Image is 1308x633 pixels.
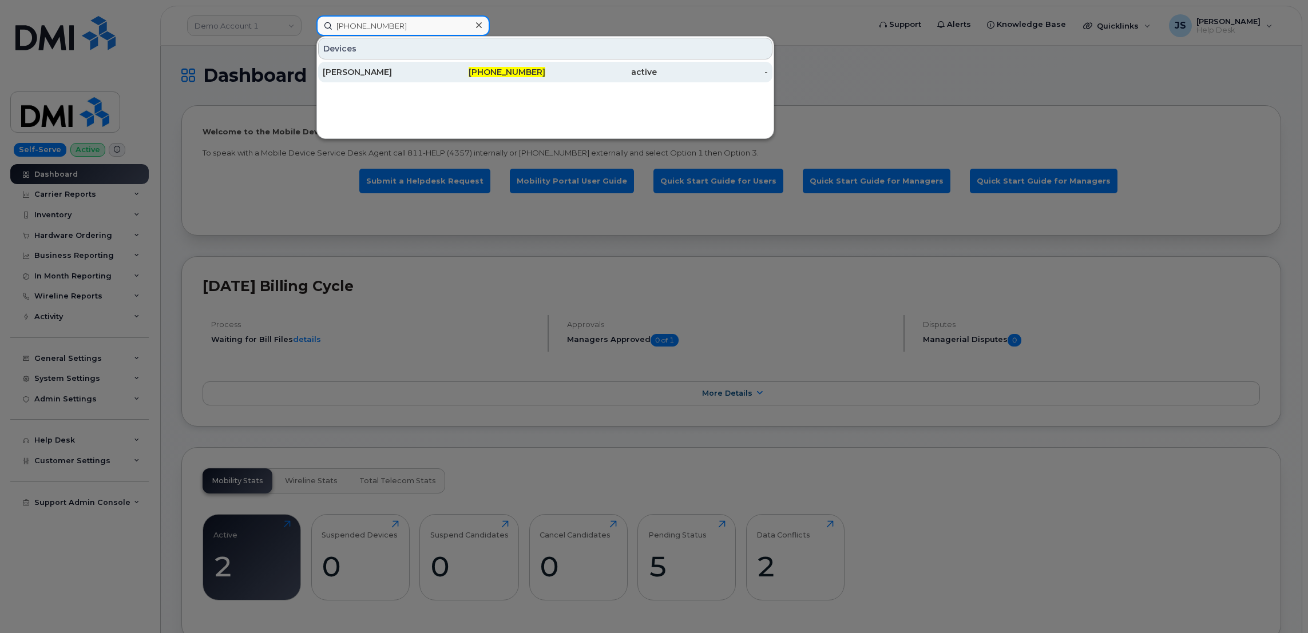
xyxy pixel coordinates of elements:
div: active [545,66,657,78]
a: [PERSON_NAME][PHONE_NUMBER]active- [318,62,772,82]
div: - [657,66,768,78]
div: Devices [318,38,772,59]
span: [PHONE_NUMBER] [469,67,545,77]
div: [PERSON_NAME] [323,66,434,78]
